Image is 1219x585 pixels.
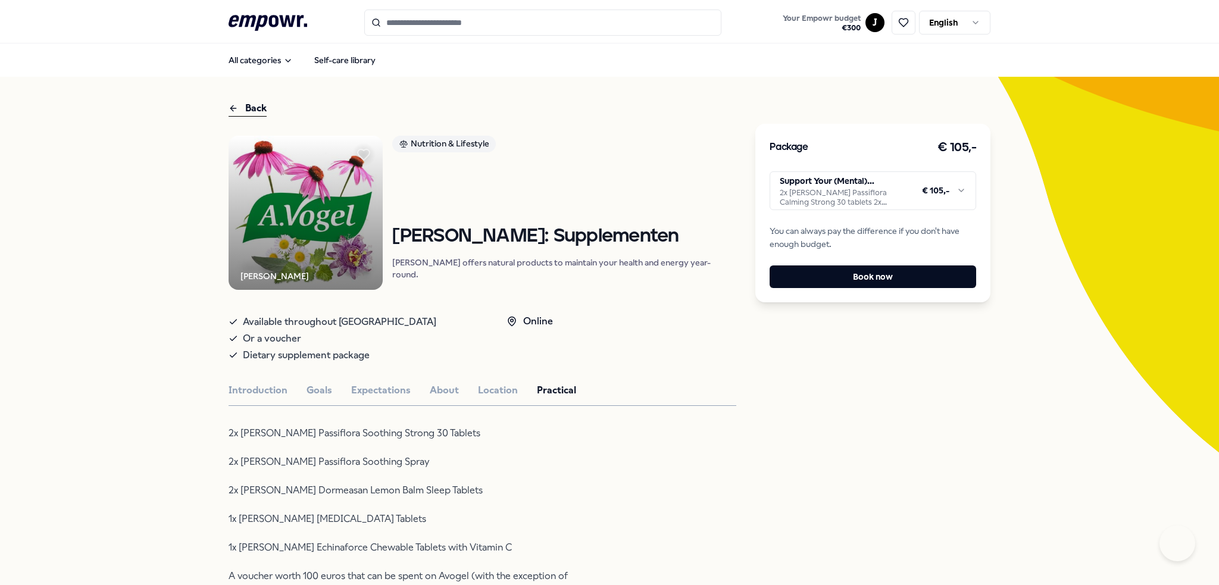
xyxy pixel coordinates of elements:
[507,314,553,329] div: Online
[537,383,576,398] button: Practical
[392,136,496,152] div: Nutrition & Lifestyle
[783,14,861,23] span: Your Empowr budget
[770,224,976,251] span: You can always pay the difference if you don't have enough budget.
[229,453,615,470] p: 2x [PERSON_NAME] Passiflora Soothing Spray
[243,347,370,364] span: Dietary supplement package
[229,425,615,442] p: 2x [PERSON_NAME] Passiflora Soothing Strong 30 Tablets
[937,138,977,157] h3: € 105,-
[1159,525,1195,561] iframe: Help Scout Beacon - Open
[229,101,267,117] div: Back
[219,48,385,72] nav: Main
[865,13,884,32] button: J
[430,383,459,398] button: About
[392,136,736,157] a: Nutrition & Lifestyle
[229,511,615,527] p: 1x [PERSON_NAME] [MEDICAL_DATA] Tablets
[240,270,309,283] div: [PERSON_NAME]
[778,10,865,35] a: Your Empowr budget€300
[364,10,721,36] input: Search for products, categories or subcategories
[243,330,301,347] span: Or a voucher
[392,256,736,280] p: [PERSON_NAME] offers natural products to maintain your health and energy year-round.
[770,265,976,288] button: Book now
[783,23,861,33] span: € 300
[351,383,411,398] button: Expectations
[307,383,332,398] button: Goals
[243,314,436,330] span: Available throughout [GEOGRAPHIC_DATA]
[780,11,863,35] button: Your Empowr budget€300
[392,226,736,247] h1: [PERSON_NAME]: Supplementen
[229,383,287,398] button: Introduction
[229,539,615,556] p: 1x [PERSON_NAME] Echinaforce Chewable Tablets with Vitamin C
[478,383,518,398] button: Location
[770,140,808,155] h3: Package
[229,136,383,290] img: Product Image
[305,48,385,72] a: Self-care library
[219,48,302,72] button: All categories
[229,482,615,499] p: 2x [PERSON_NAME] Dormeasan Lemon Balm Sleep Tablets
